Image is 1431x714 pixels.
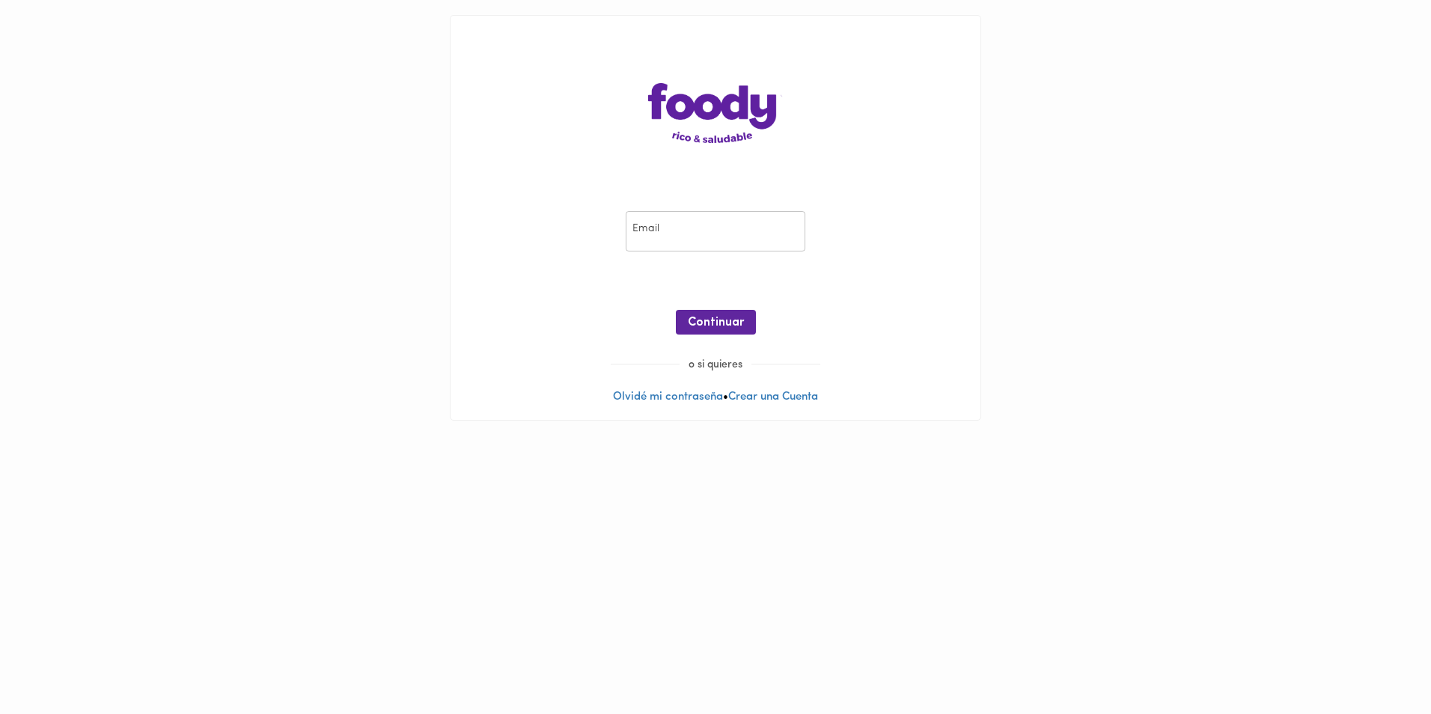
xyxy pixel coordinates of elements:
[626,211,805,252] input: pepitoperez@gmail.com
[688,316,744,330] span: Continuar
[676,310,756,335] button: Continuar
[728,391,818,403] a: Crear una Cuenta
[613,391,723,403] a: Olvidé mi contraseña
[451,16,980,420] div: •
[648,83,783,143] img: logo-main-page.png
[680,359,751,370] span: o si quieres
